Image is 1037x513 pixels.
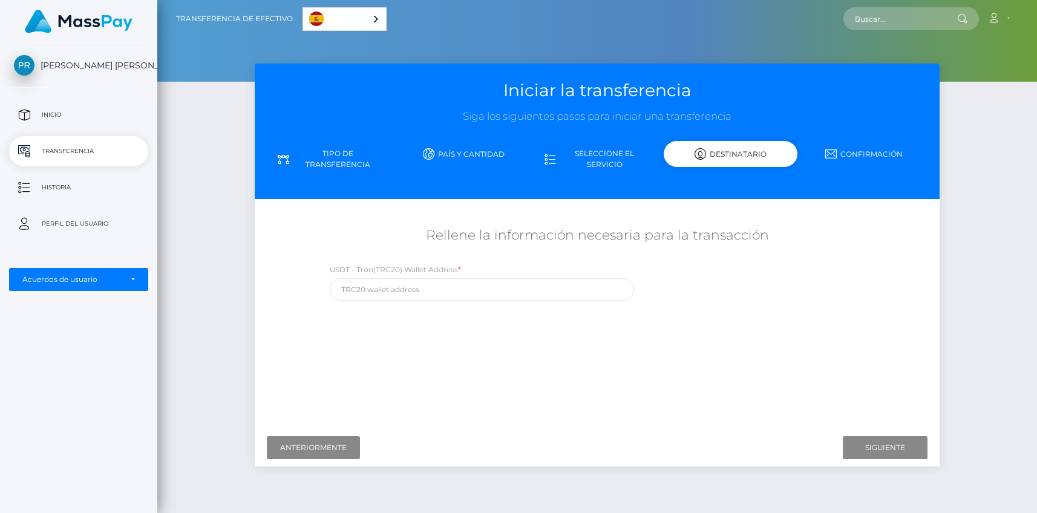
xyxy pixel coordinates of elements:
[264,109,931,124] h3: Siga los siguientes pasos para iniciar una transferencia
[397,143,531,165] a: País y cantidad
[9,172,148,203] a: Historia
[22,275,122,284] div: Acuerdos de usuario
[531,143,664,175] a: Seleccione el servicio
[664,141,797,167] div: Destinatario
[264,143,397,175] a: Tipo de transferencia
[9,100,148,130] a: Inicio
[14,178,143,197] p: Historia
[176,6,293,31] a: Transferencia de efectivo
[330,264,461,275] label: USDT - Tron(TRC20) Wallet Address
[303,7,387,31] aside: Language selected: Español
[14,142,143,160] p: Transferencia
[9,60,148,71] span: [PERSON_NAME] [PERSON_NAME]
[330,278,634,301] input: TRC20 wallet address
[25,10,132,33] img: MassPay
[303,8,386,30] a: Español
[14,106,143,124] p: Inicio
[303,7,387,31] div: Language
[264,226,931,245] h5: Rellene la información necesaria para la transacción
[843,436,927,459] input: Siguiente
[9,268,148,291] button: Acuerdos de usuario
[264,79,931,102] h3: Iniciar la transferencia
[9,209,148,239] a: Perfil del usuario
[9,136,148,166] a: Transferencia
[267,436,360,459] input: Anteriormente
[797,143,930,165] a: Confirmación
[843,7,957,30] input: Buscar...
[14,215,143,233] p: Perfil del usuario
